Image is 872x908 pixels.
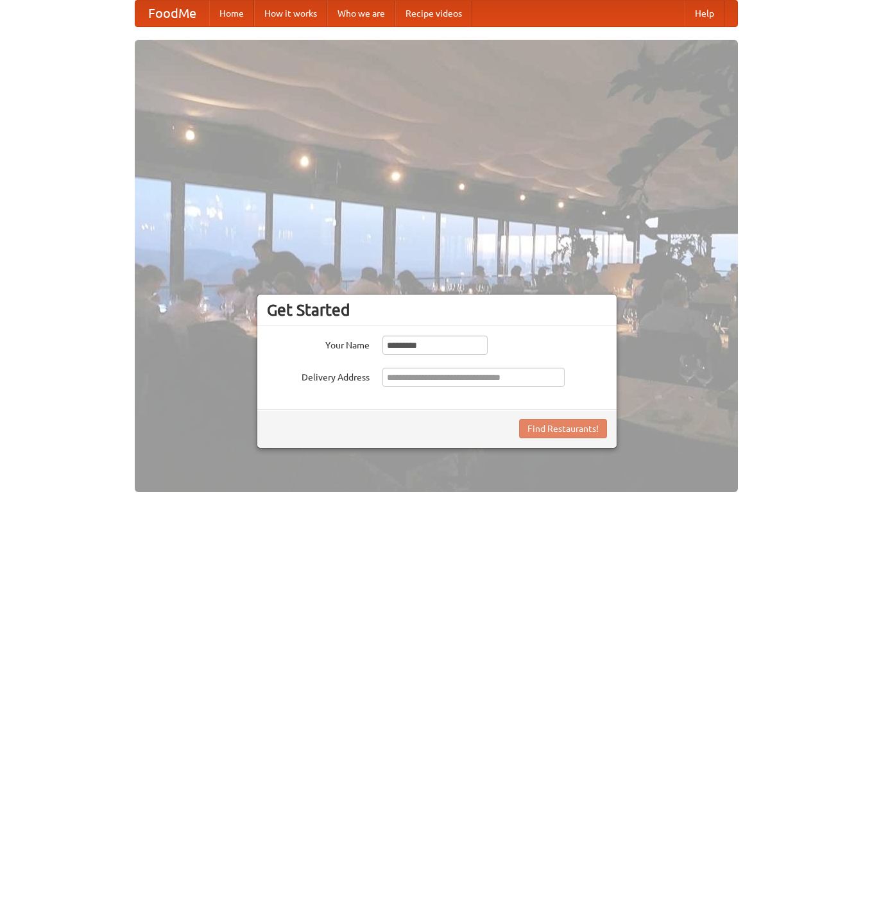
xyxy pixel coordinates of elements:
[254,1,327,26] a: How it works
[519,419,607,438] button: Find Restaurants!
[267,300,607,320] h3: Get Started
[267,336,370,352] label: Your Name
[267,368,370,384] label: Delivery Address
[395,1,472,26] a: Recipe videos
[327,1,395,26] a: Who we are
[685,1,724,26] a: Help
[209,1,254,26] a: Home
[135,1,209,26] a: FoodMe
